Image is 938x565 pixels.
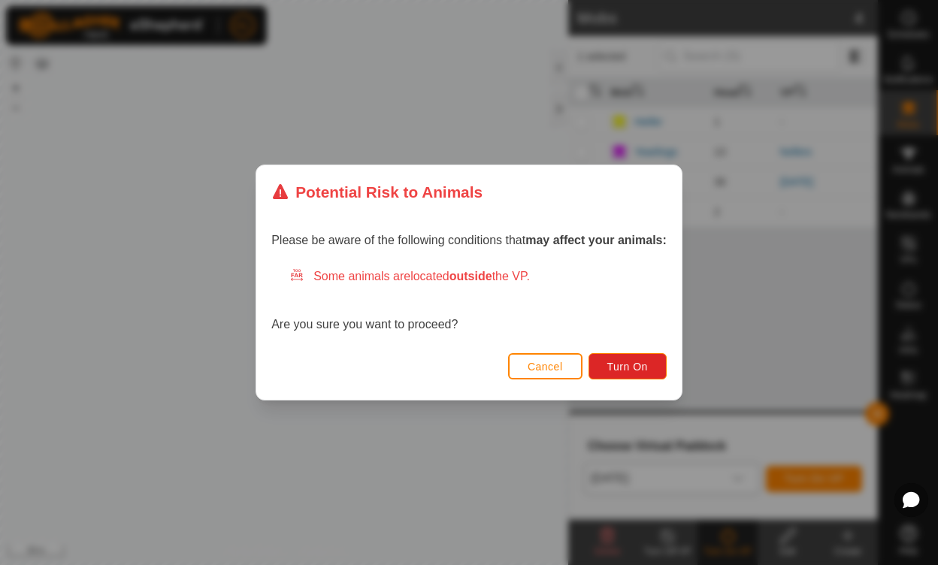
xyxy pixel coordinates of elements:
button: Turn On [589,353,667,379]
div: Some animals are [289,267,667,286]
div: Are you sure you want to proceed? [271,267,667,334]
div: Potential Risk to Animals [271,180,483,204]
span: Turn On [607,361,648,373]
span: located the VP. [410,270,530,282]
span: Cancel [528,361,563,373]
strong: outside [449,270,492,282]
span: Please be aware of the following conditions that [271,234,667,246]
strong: may affect your animals: [525,234,667,246]
button: Cancel [508,353,582,379]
